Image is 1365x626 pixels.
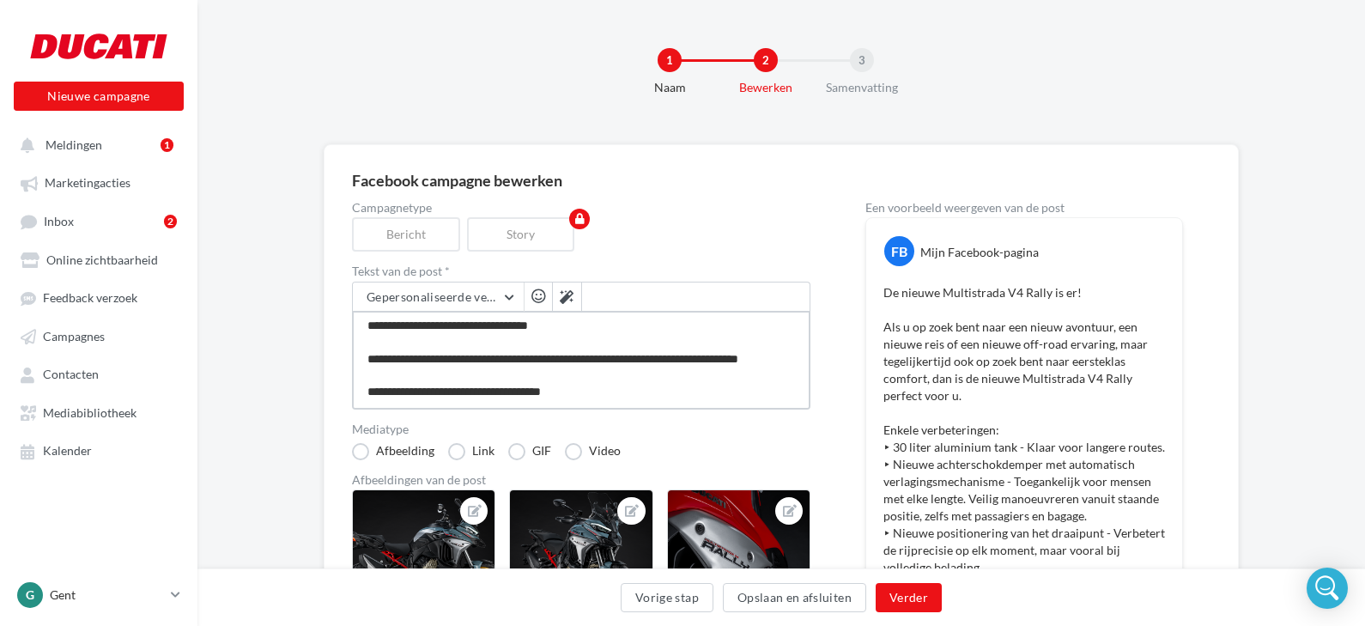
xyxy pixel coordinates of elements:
[10,397,187,428] a: Mediabibliotheek
[43,329,105,343] span: Campagnes
[865,202,1183,214] div: Een voorbeeld weergeven van de post
[161,138,173,152] div: 1
[26,586,34,604] span: G
[10,435,187,465] a: Kalender
[565,443,621,460] label: Video
[352,202,810,214] label: Campagnetype
[807,79,917,96] div: Samenvatting
[43,368,99,382] span: Contacten
[50,586,164,604] p: Gent
[14,82,184,111] button: Nieuwe campagne
[10,167,187,198] a: Marketingacties
[1307,568,1348,609] div: Open Intercom Messenger
[10,244,187,275] a: Online zichtbaarheid
[352,443,434,460] label: Afbeelding
[43,291,137,306] span: Feedback verzoek
[876,583,942,612] button: Verder
[754,48,778,72] div: 2
[448,443,494,460] label: Link
[352,423,810,435] label: Mediatype
[352,173,1210,188] div: Facebook campagne bewerken
[508,443,551,460] label: GIF
[43,405,136,420] span: Mediabibliotheek
[10,320,187,351] a: Campagnes
[711,79,821,96] div: Bewerken
[14,579,184,611] a: G Gent
[723,583,866,612] button: Opslaan en afsluiten
[353,283,524,312] button: Gepersonaliseerde velden
[367,289,511,304] span: Gepersonaliseerde velden
[10,129,180,160] button: Meldingen 1
[10,358,187,389] a: Contacten
[920,244,1039,261] div: Mijn Facebook-pagina
[850,48,874,72] div: 3
[615,79,725,96] div: Naam
[44,214,74,228] span: Inbox
[884,236,914,266] div: FB
[10,282,187,313] a: Feedback verzoek
[45,176,130,191] span: Marketingacties
[658,48,682,72] div: 1
[43,444,92,459] span: Kalender
[352,474,810,486] div: Afbeeldingen van de post
[621,583,713,612] button: Vorige stap
[45,137,102,152] span: Meldingen
[164,215,177,228] div: 2
[352,265,810,277] label: Tekst van de post *
[10,205,187,237] a: Inbox2
[46,252,158,267] span: Online zichtbaarheid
